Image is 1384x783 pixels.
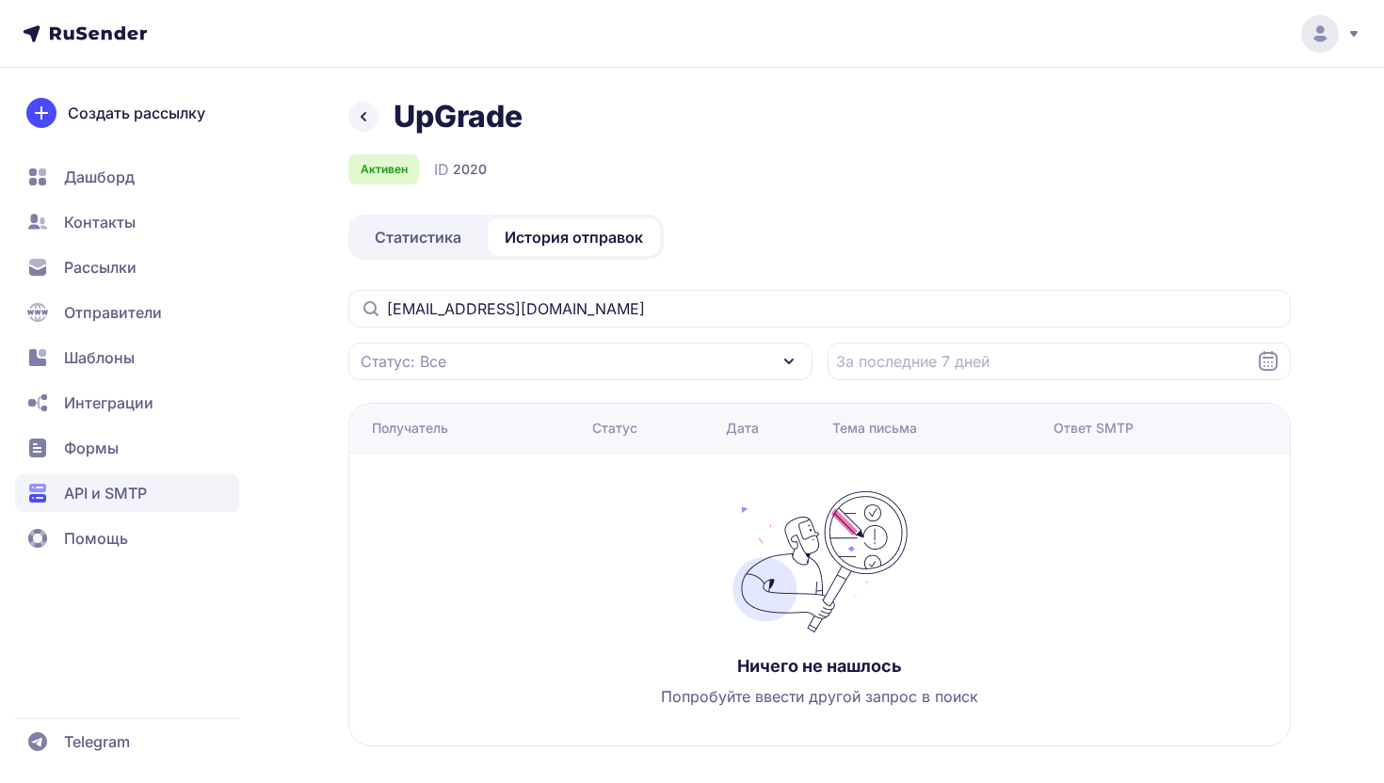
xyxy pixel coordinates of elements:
span: Шаблоны [64,346,135,369]
h3: Ничего не нашлось [737,655,902,678]
span: История отправок [505,226,643,248]
span: Статус: Все [361,350,446,373]
a: Статистика [352,218,484,256]
span: Активен [361,162,408,177]
a: Telegram [15,723,239,760]
h1: UpGrade [394,98,523,136]
span: Отправители [64,301,162,324]
span: 2020 [453,160,487,179]
span: Создать рассылку [68,102,205,124]
span: Статистика [375,226,461,248]
div: Статус [592,419,637,438]
div: Ответ SMTP [1054,419,1134,438]
a: История отправок [488,218,660,256]
span: Помощь [64,527,128,550]
div: Тема письма [832,419,917,438]
img: no_photo [726,491,914,632]
div: ID [434,158,487,181]
span: Telegram [64,730,130,753]
span: Дашборд [64,166,135,188]
input: Поиск [348,290,1291,328]
span: Рассылки [64,256,137,279]
input: Datepicker input [828,343,1292,380]
span: Интеграции [64,391,153,414]
span: Формы [64,437,119,459]
span: Контакты [64,211,136,233]
div: Получатель [372,419,448,438]
span: API и SMTP [64,482,147,504]
div: Дата [726,419,759,438]
span: Попробуйте ввести другой запрос в поиск [661,685,978,708]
